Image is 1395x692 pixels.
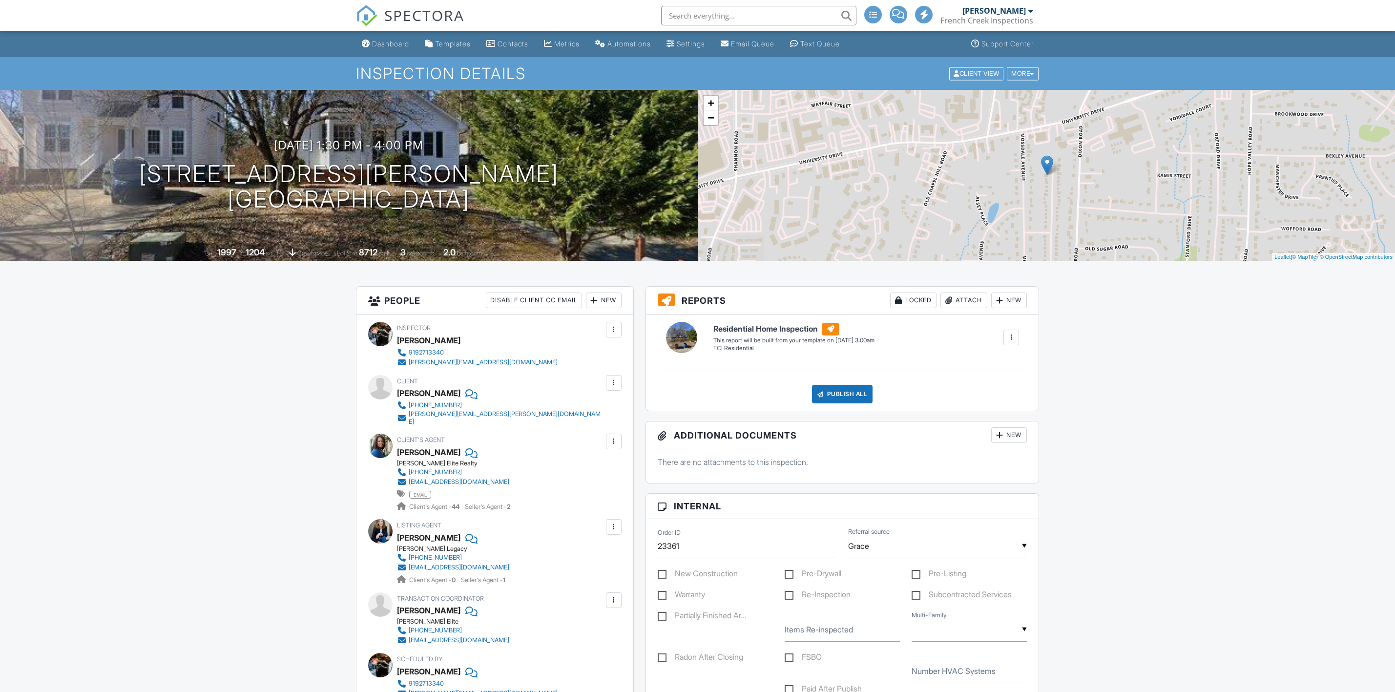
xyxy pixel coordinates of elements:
[409,636,509,644] div: [EMAIL_ADDRESS][DOMAIN_NAME]
[586,293,622,308] div: New
[397,626,509,635] a: [PHONE_NUMBER]
[452,576,456,584] strong: 0
[409,410,604,426] div: [PERSON_NAME][EMAIL_ADDRESS][PERSON_NAME][DOMAIN_NAME]
[800,40,840,48] div: Text Queue
[677,40,705,48] div: Settings
[397,467,509,477] a: [PHONE_NUMBER]
[397,679,558,689] a: 9192713340
[397,530,460,545] a: [PERSON_NAME]
[409,627,462,634] div: [PHONE_NUMBER]
[397,333,460,348] div: [PERSON_NAME]
[646,494,1039,519] h3: Internal
[1292,254,1318,260] a: © MapTiler
[397,563,509,572] a: [EMAIL_ADDRESS][DOMAIN_NAME]
[452,503,459,510] strong: 44
[607,40,651,48] div: Automations
[397,400,604,410] a: [PHONE_NUMBER]
[397,477,509,487] a: [EMAIL_ADDRESS][DOMAIN_NAME]
[409,468,462,476] div: [PHONE_NUMBER]
[949,67,1003,80] div: Client View
[266,250,280,257] span: sq. ft.
[962,6,1026,16] div: [PERSON_NAME]
[785,569,841,581] label: Pre-Drywall
[217,247,236,257] div: 1997
[400,247,406,257] div: 3
[890,293,937,308] div: Locked
[967,35,1038,53] a: Support Center
[139,161,559,213] h1: [STREET_ADDRESS][PERSON_NAME] [GEOGRAPHIC_DATA]
[465,503,511,510] span: Seller's Agent -
[704,96,718,110] a: Zoom in
[409,680,444,688] div: 9192713340
[912,611,947,620] label: Multi-Family
[912,666,996,676] label: Number HVAC Systems
[482,35,532,53] a: Contacts
[658,611,747,623] label: Partially Finished Area(s)
[457,250,485,257] span: bathrooms
[540,35,583,53] a: Metrics
[848,527,890,536] label: Referral source
[554,40,580,48] div: Metrics
[498,40,528,48] div: Contacts
[397,357,558,367] a: [PERSON_NAME][EMAIL_ADDRESS][DOMAIN_NAME]
[717,35,778,53] a: Email Queue
[713,323,874,336] h6: Residential Home Inspection
[407,250,434,257] span: bedrooms
[503,576,505,584] strong: 1
[486,293,582,308] div: Disable Client CC Email
[379,250,391,257] span: sq.ft.
[785,652,822,665] label: FSBO
[948,69,1006,77] a: Client View
[461,576,505,584] span: Seller's Agent -
[397,377,418,385] span: Client
[337,250,357,257] span: Lot Size
[356,65,1040,82] h1: Inspection Details
[507,503,511,510] strong: 2
[397,522,441,529] span: Listing Agent
[397,553,509,563] a: [PHONE_NUMBER]
[646,287,1039,315] h3: Reports
[812,385,873,403] div: Publish All
[409,401,462,409] div: [PHONE_NUMBER]
[372,40,409,48] div: Dashboard
[912,659,1027,683] input: Number HVAC Systems
[397,655,442,663] span: Scheduled By
[359,247,377,257] div: 8712
[646,421,1039,449] h3: Additional Documents
[397,545,517,553] div: [PERSON_NAME] Legacy
[297,250,328,257] span: crawlspace
[397,603,460,618] div: [PERSON_NAME]
[409,554,462,562] div: [PHONE_NUMBER]
[786,35,844,53] a: Text Queue
[704,110,718,125] a: Zoom out
[397,324,431,332] span: Inspector
[356,287,633,315] h3: People
[356,13,464,34] a: SPECTORA
[421,35,475,53] a: Templates
[661,6,856,25] input: Search everything...
[356,5,377,26] img: The Best Home Inspection Software - Spectora
[409,576,457,584] span: Client's Agent -
[658,569,738,581] label: New Construction
[397,386,460,400] div: [PERSON_NAME]
[912,590,1012,602] label: Subcontracted Services
[1272,253,1395,261] div: |
[591,35,655,53] a: Automations (Advanced)
[991,427,1027,443] div: New
[940,293,987,308] div: Attach
[409,478,509,486] div: [EMAIL_ADDRESS][DOMAIN_NAME]
[658,528,681,537] label: Order ID
[1007,67,1039,80] div: More
[981,40,1034,48] div: Support Center
[409,358,558,366] div: [PERSON_NAME][EMAIL_ADDRESS][DOMAIN_NAME]
[358,35,413,53] a: Dashboard
[246,247,265,257] div: 1204
[397,635,509,645] a: [EMAIL_ADDRESS][DOMAIN_NAME]
[409,491,431,499] span: email
[397,445,460,460] a: [PERSON_NAME]
[1320,254,1393,260] a: © OpenStreetMap contributors
[713,336,874,344] div: This report will be built from your template on [DATE] 3:00am
[658,652,743,665] label: Radon After Closing
[940,16,1033,25] div: French Creek Inspections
